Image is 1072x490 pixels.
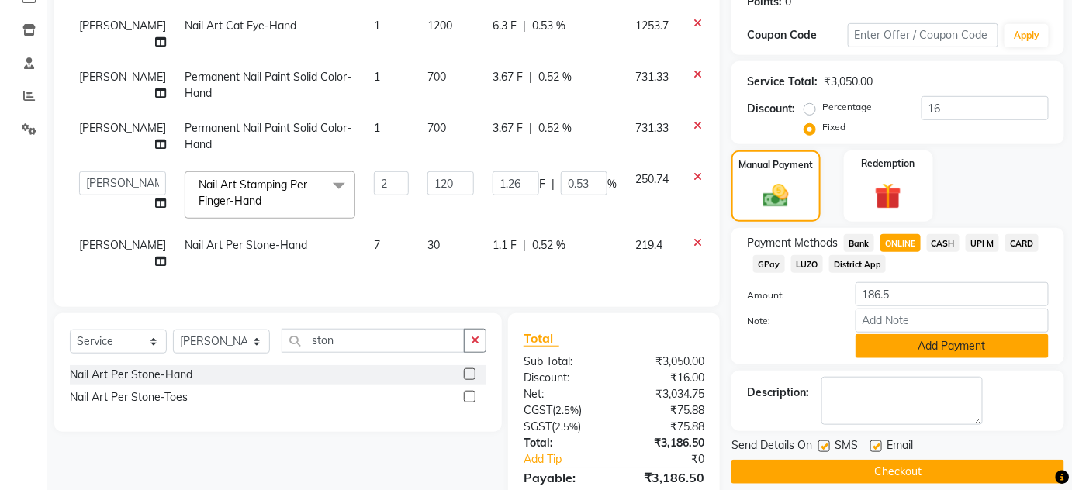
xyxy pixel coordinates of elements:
[747,235,838,251] span: Payment Methods
[635,238,662,252] span: 219.4
[523,18,526,34] span: |
[829,255,887,273] span: District App
[185,238,307,252] span: Nail Art Per Stone-Hand
[185,19,296,33] span: Nail Art Cat Eye-Hand
[512,370,614,386] div: Discount:
[539,176,545,192] span: F
[822,120,845,134] label: Fixed
[512,386,614,402] div: Net:
[493,69,523,85] span: 3.67 F
[555,420,578,433] span: 2.5%
[70,389,188,405] div: Nail Art Per Stone-Toes
[614,468,716,487] div: ₹3,186.50
[374,70,380,84] span: 1
[862,157,915,171] label: Redemption
[635,70,669,84] span: 731.33
[512,402,614,419] div: ( )
[735,314,844,328] label: Note:
[887,437,913,457] span: Email
[70,367,192,383] div: Nail Art Per Stone-Hand
[856,282,1049,306] input: Amount
[614,402,716,419] div: ₹75.88
[614,419,716,435] div: ₹75.88
[524,419,552,433] span: SGST
[512,468,614,487] div: Payable:
[512,354,614,370] div: Sub Total:
[493,120,523,136] span: 3.67 F
[512,451,631,468] a: Add Tip
[538,120,572,136] span: 0.52 %
[493,18,517,34] span: 6.3 F
[607,176,617,192] span: %
[635,19,669,33] span: 1253.7
[374,121,380,135] span: 1
[427,70,446,84] span: 700
[880,234,921,252] span: ONLINE
[635,172,669,186] span: 250.74
[856,309,1049,333] input: Add Note
[374,19,380,33] span: 1
[822,100,872,114] label: Percentage
[927,234,960,252] span: CASH
[79,70,166,84] span: [PERSON_NAME]
[532,237,565,254] span: 0.52 %
[747,385,809,401] div: Description:
[199,178,307,208] span: Nail Art Stamping Per Finger-Hand
[866,180,910,213] img: _gift.svg
[791,255,823,273] span: LUZO
[529,120,532,136] span: |
[844,234,874,252] span: Bank
[523,237,526,254] span: |
[614,370,716,386] div: ₹16.00
[824,74,873,90] div: ₹3,050.00
[185,70,351,100] span: Permanent Nail Paint Solid Color-Hand
[261,194,268,208] a: x
[614,435,716,451] div: ₹3,186.50
[835,437,858,457] span: SMS
[753,255,785,273] span: GPay
[635,121,669,135] span: 731.33
[524,403,552,417] span: CGST
[614,386,716,402] div: ₹3,034.75
[512,419,614,435] div: ( )
[614,354,716,370] div: ₹3,050.00
[631,451,716,468] div: ₹0
[747,27,848,43] div: Coupon Code
[552,176,555,192] span: |
[856,334,1049,358] button: Add Payment
[532,18,565,34] span: 0.53 %
[966,234,999,252] span: UPI M
[512,435,614,451] div: Total:
[731,460,1064,484] button: Checkout
[427,19,452,33] span: 1200
[747,74,818,90] div: Service Total:
[185,121,351,151] span: Permanent Nail Paint Solid Color-Hand
[1005,24,1049,47] button: Apply
[538,69,572,85] span: 0.52 %
[555,404,579,416] span: 2.5%
[747,101,795,117] div: Discount:
[735,288,844,302] label: Amount:
[282,329,465,353] input: Search or Scan
[731,437,812,457] span: Send Details On
[493,237,517,254] span: 1.1 F
[427,238,440,252] span: 30
[524,330,559,347] span: Total
[374,238,380,252] span: 7
[756,181,797,211] img: _cash.svg
[738,158,813,172] label: Manual Payment
[848,23,999,47] input: Enter Offer / Coupon Code
[1005,234,1039,252] span: CARD
[79,238,166,252] span: [PERSON_NAME]
[529,69,532,85] span: |
[79,19,166,33] span: [PERSON_NAME]
[79,121,166,135] span: [PERSON_NAME]
[427,121,446,135] span: 700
